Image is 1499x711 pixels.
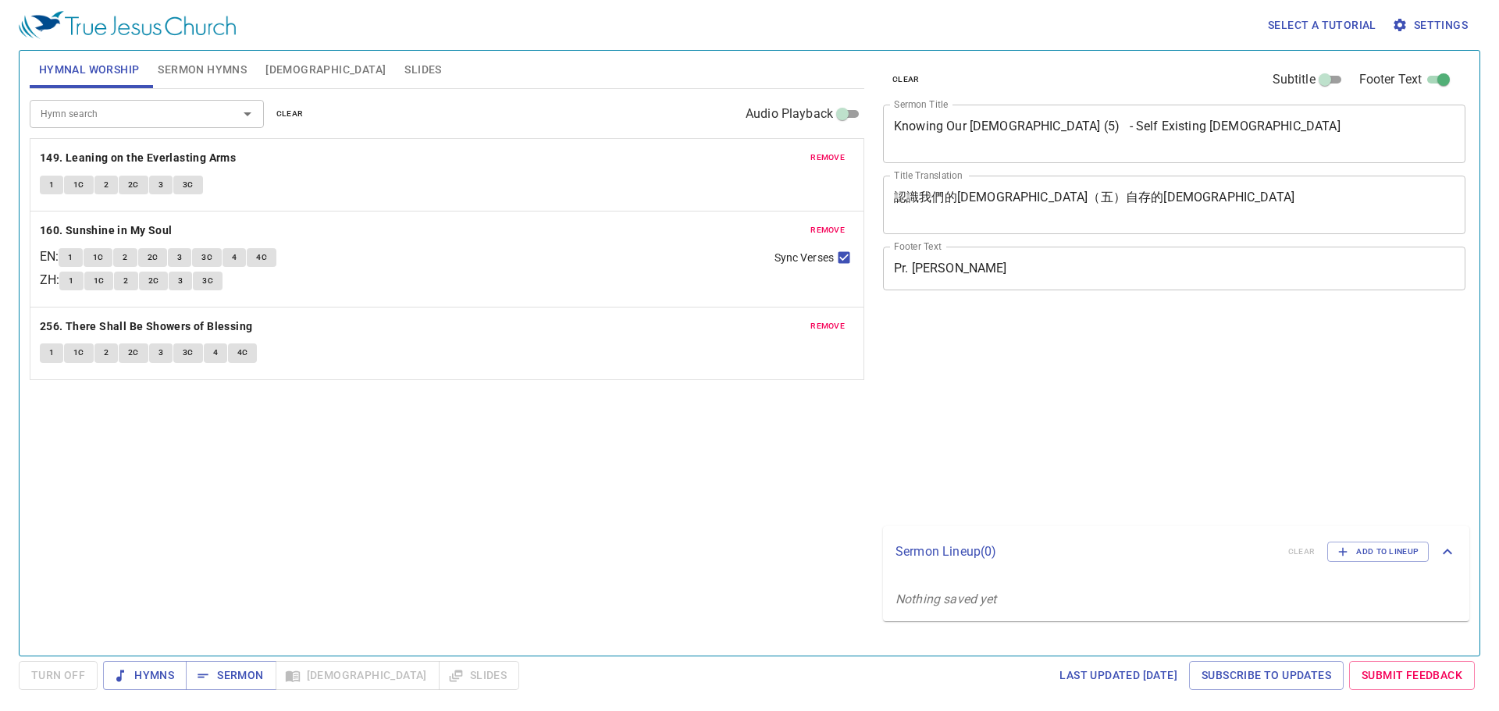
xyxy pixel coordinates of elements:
[128,346,139,360] span: 2C
[198,666,263,685] span: Sermon
[40,148,239,168] button: 149. Leaning on the Everlasting Arms
[40,343,63,362] button: 1
[1059,666,1177,685] span: Last updated [DATE]
[201,251,212,265] span: 3C
[73,178,84,192] span: 1C
[1273,70,1316,89] span: Subtitle
[183,178,194,192] span: 3C
[40,176,63,194] button: 1
[94,274,105,288] span: 1C
[213,346,218,360] span: 4
[883,526,1469,578] div: Sermon Lineup(0)clearAdd to Lineup
[223,248,246,267] button: 4
[801,148,854,167] button: remove
[1337,545,1419,559] span: Add to Lineup
[103,661,187,690] button: Hymns
[116,666,174,685] span: Hymns
[168,248,191,267] button: 3
[19,11,236,39] img: True Jesus Church
[128,178,139,192] span: 2C
[158,178,163,192] span: 3
[123,251,127,265] span: 2
[93,251,104,265] span: 1C
[40,247,59,266] p: EN :
[94,343,118,362] button: 2
[49,346,54,360] span: 1
[119,176,148,194] button: 2C
[256,251,267,265] span: 4C
[186,661,276,690] button: Sermon
[149,343,173,362] button: 3
[883,70,929,89] button: clear
[158,346,163,360] span: 3
[265,60,386,80] span: [DEMOGRAPHIC_DATA]
[237,103,258,125] button: Open
[877,307,1351,520] iframe: from-child
[138,248,168,267] button: 2C
[148,251,158,265] span: 2C
[39,60,140,80] span: Hymnal Worship
[1202,666,1331,685] span: Subscribe to Updates
[192,248,222,267] button: 3C
[237,346,248,360] span: 4C
[119,343,148,362] button: 2C
[123,274,128,288] span: 2
[232,251,237,265] span: 4
[84,248,113,267] button: 1C
[158,60,247,80] span: Sermon Hymns
[1327,542,1429,562] button: Add to Lineup
[114,272,137,290] button: 2
[895,592,997,606] i: Nothing saved yet
[64,343,94,362] button: 1C
[746,105,833,123] span: Audio Playback
[801,221,854,240] button: remove
[149,176,173,194] button: 3
[810,223,845,237] span: remove
[1268,16,1376,35] span: Select a tutorial
[104,178,109,192] span: 2
[1389,11,1474,40] button: Settings
[40,221,173,240] b: 160. Sunshine in My Soul
[801,317,854,336] button: remove
[247,248,276,267] button: 4C
[40,317,253,336] b: 256. There Shall Be Showers of Blessing
[1362,666,1462,685] span: Submit Feedback
[228,343,258,362] button: 4C
[892,73,920,87] span: clear
[173,343,203,362] button: 3C
[113,248,137,267] button: 2
[40,271,59,290] p: ZH :
[1349,661,1475,690] a: Submit Feedback
[1189,661,1344,690] a: Subscribe to Updates
[895,542,1276,561] p: Sermon Lineup ( 0 )
[173,176,203,194] button: 3C
[810,319,845,333] span: remove
[49,178,54,192] span: 1
[139,272,169,290] button: 2C
[169,272,192,290] button: 3
[204,343,227,362] button: 4
[94,176,118,194] button: 2
[894,119,1454,148] textarea: Knowing Our [DEMOGRAPHIC_DATA] (5) - Self Existing [DEMOGRAPHIC_DATA]
[1262,11,1383,40] button: Select a tutorial
[148,274,159,288] span: 2C
[59,248,82,267] button: 1
[40,221,175,240] button: 160. Sunshine in My Soul
[59,272,83,290] button: 1
[178,274,183,288] span: 3
[64,176,94,194] button: 1C
[276,107,304,121] span: clear
[202,274,213,288] span: 3C
[73,346,84,360] span: 1C
[810,151,845,165] span: remove
[1395,16,1468,35] span: Settings
[40,317,255,336] button: 256. There Shall Be Showers of Blessing
[404,60,441,80] span: Slides
[894,190,1454,219] textarea: 認識我們的[DEMOGRAPHIC_DATA]（五）自存的[DEMOGRAPHIC_DATA]
[69,274,73,288] span: 1
[267,105,313,123] button: clear
[40,148,236,168] b: 149. Leaning on the Everlasting Arms
[183,346,194,360] span: 3C
[774,250,834,266] span: Sync Verses
[1359,70,1422,89] span: Footer Text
